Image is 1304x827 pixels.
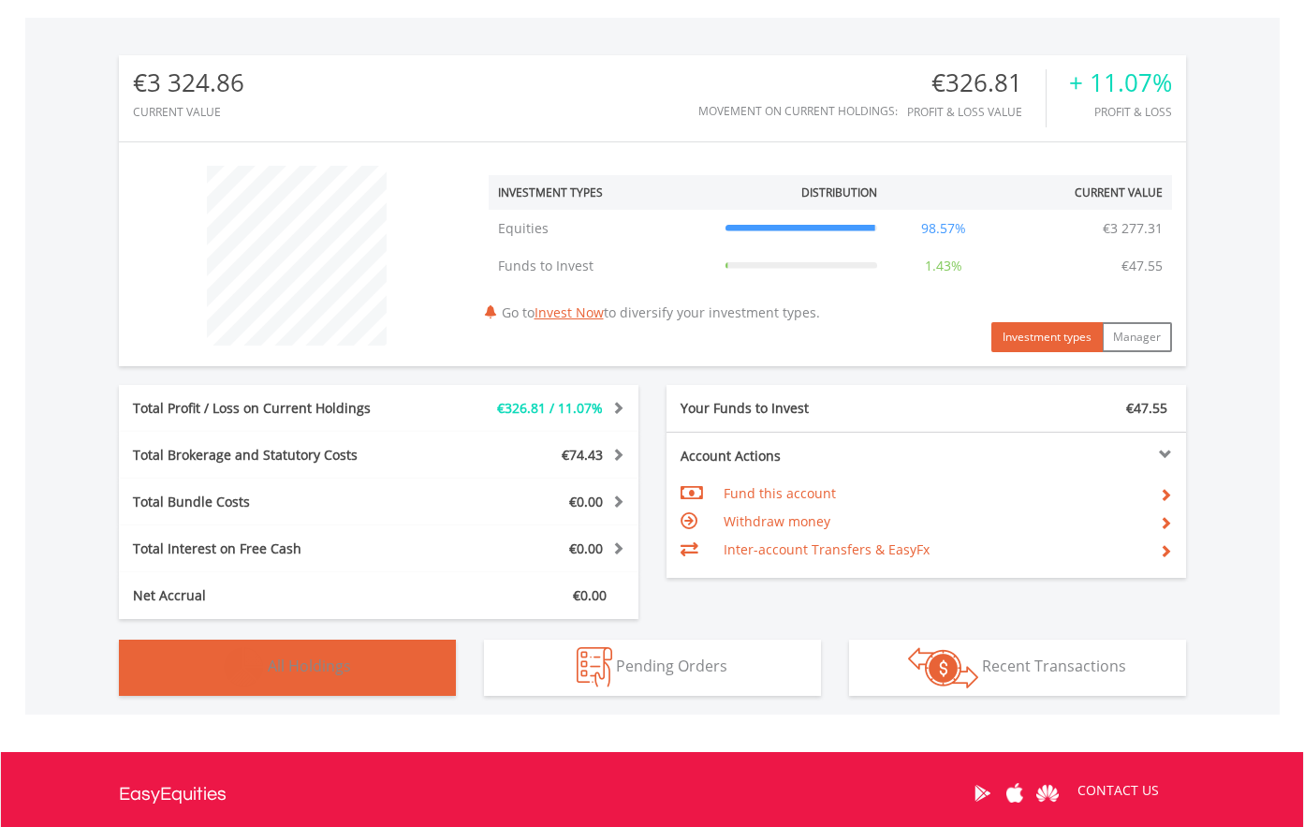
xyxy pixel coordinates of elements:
div: Total Bundle Costs [119,493,422,511]
a: Google Play [966,764,999,822]
div: Total Brokerage and Statutory Costs [119,446,422,465]
span: €0.00 [569,493,603,510]
th: Current Value [1001,175,1172,210]
td: Withdraw money [724,508,1144,536]
img: pending_instructions-wht.png [577,647,612,687]
td: €47.55 [1112,247,1172,285]
span: €326.81 / 11.07% [497,399,603,417]
img: transactions-zar-wht.png [908,647,978,688]
span: €47.55 [1126,399,1167,417]
button: Manager [1102,322,1172,352]
span: €0.00 [573,586,607,604]
a: Apple [999,764,1032,822]
div: Total Profit / Loss on Current Holdings [119,399,422,418]
span: €0.00 [569,539,603,557]
div: Movement on Current Holdings: [698,105,898,117]
th: Investment Types [489,175,716,210]
div: Distribution [801,185,877,200]
div: Go to to diversify your investment types. [475,156,1186,352]
button: Investment types [991,322,1103,352]
td: Funds to Invest [489,247,716,285]
a: CONTACT US [1064,764,1172,817]
span: Pending Orders [616,656,727,676]
a: Huawei [1032,764,1064,822]
span: Recent Transactions [982,656,1126,676]
td: 1.43% [886,247,1001,285]
img: holdings-wht.png [224,647,264,687]
div: €3 324.86 [133,69,244,96]
div: Profit & Loss [1069,106,1172,118]
div: Profit & Loss Value [907,106,1046,118]
div: Total Interest on Free Cash [119,539,422,558]
button: Pending Orders [484,640,821,696]
button: All Holdings [119,640,456,696]
div: CURRENT VALUE [133,106,244,118]
td: 98.57% [886,210,1001,247]
a: Invest Now [535,303,604,321]
div: Account Actions [667,447,927,465]
div: €326.81 [907,69,1046,96]
td: Inter-account Transfers & EasyFx [724,536,1144,564]
td: €3 277.31 [1093,210,1172,247]
td: Fund this account [724,480,1144,508]
span: All Holdings [268,656,351,676]
div: + 11.07% [1069,69,1172,96]
div: Your Funds to Invest [667,399,927,418]
button: Recent Transactions [849,640,1186,696]
td: Equities [489,210,716,247]
div: Net Accrual [119,586,422,605]
span: €74.43 [562,446,603,464]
